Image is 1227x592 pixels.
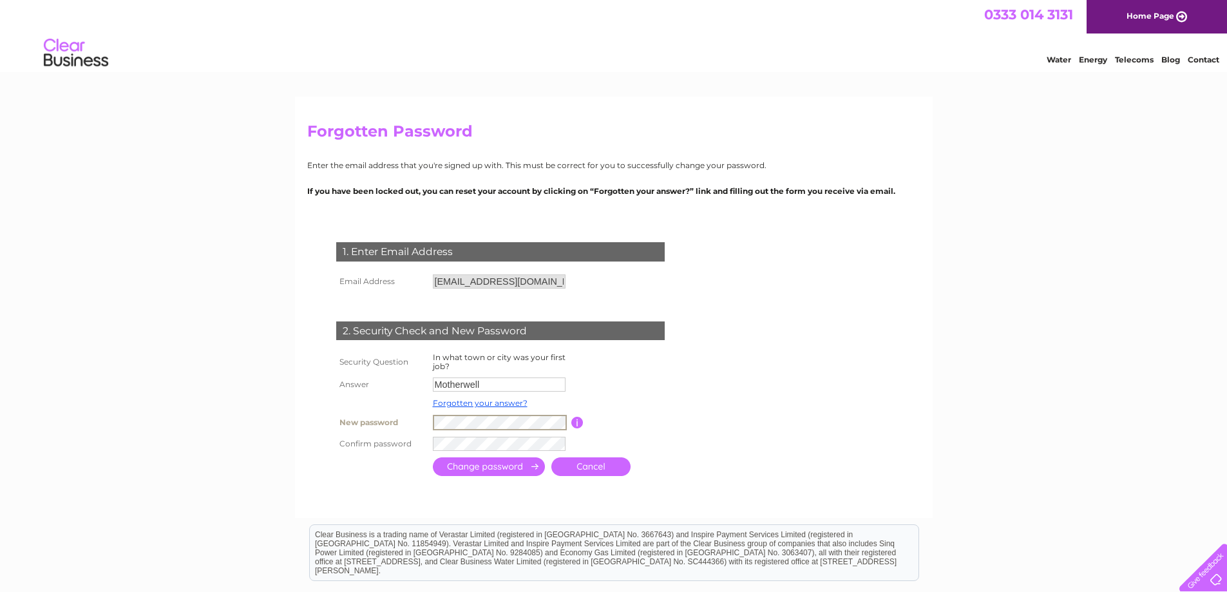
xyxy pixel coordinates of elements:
[333,374,430,395] th: Answer
[307,185,920,197] p: If you have been locked out, you can reset your account by clicking on “Forgotten your answer?” l...
[43,33,109,73] img: logo.png
[1079,55,1107,64] a: Energy
[1188,55,1219,64] a: Contact
[333,350,430,374] th: Security Question
[333,271,430,292] th: Email Address
[336,242,665,262] div: 1. Enter Email Address
[1161,55,1180,64] a: Blog
[336,321,665,341] div: 2. Security Check and New Password
[433,398,528,408] a: Forgotten your answer?
[333,412,430,434] th: New password
[1047,55,1071,64] a: Water
[433,352,566,371] label: In what town or city was your first job?
[1115,55,1154,64] a: Telecoms
[307,159,920,171] p: Enter the email address that you're signed up with. This must be correct for you to successfully ...
[984,6,1073,23] a: 0333 014 3131
[571,417,584,428] input: Information
[310,7,918,62] div: Clear Business is a trading name of Verastar Limited (registered in [GEOGRAPHIC_DATA] No. 3667643...
[433,457,545,476] input: Submit
[307,122,920,147] h2: Forgotten Password
[333,434,430,454] th: Confirm password
[551,457,631,476] a: Cancel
